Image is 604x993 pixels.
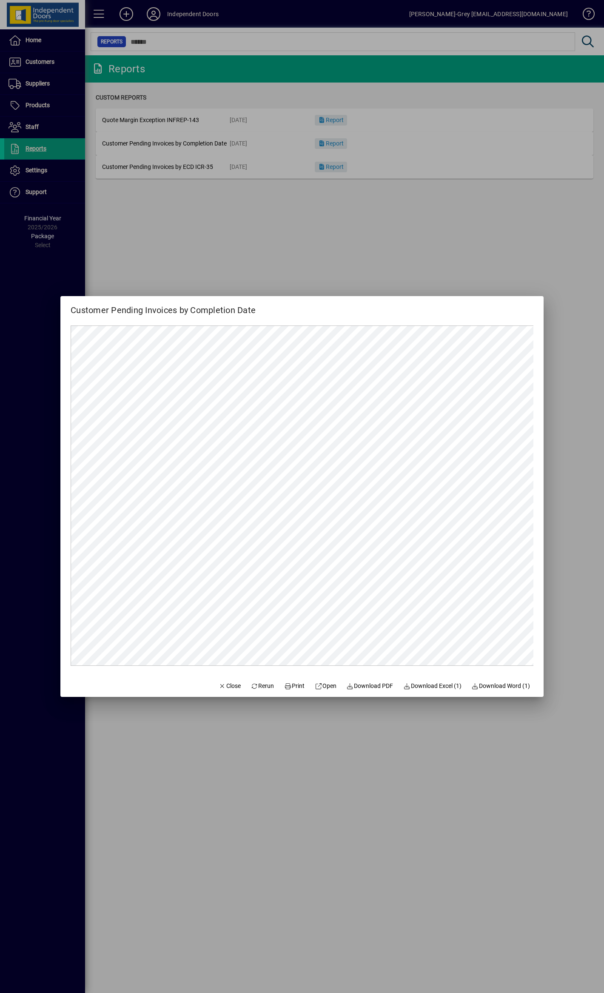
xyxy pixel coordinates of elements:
button: Print [281,678,308,693]
a: Open [311,678,340,693]
span: Rerun [251,682,274,691]
button: Download Word (1) [468,678,534,693]
span: Open [315,682,336,691]
span: Close [219,682,241,691]
button: Download Excel (1) [400,678,465,693]
button: Close [215,678,244,693]
span: Print [284,682,305,691]
h2: Customer Pending Invoices by Completion Date [60,296,266,317]
span: Download PDF [347,682,393,691]
span: Download Word (1) [472,682,530,691]
span: Download Excel (1) [403,682,462,691]
a: Download PDF [343,678,397,693]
